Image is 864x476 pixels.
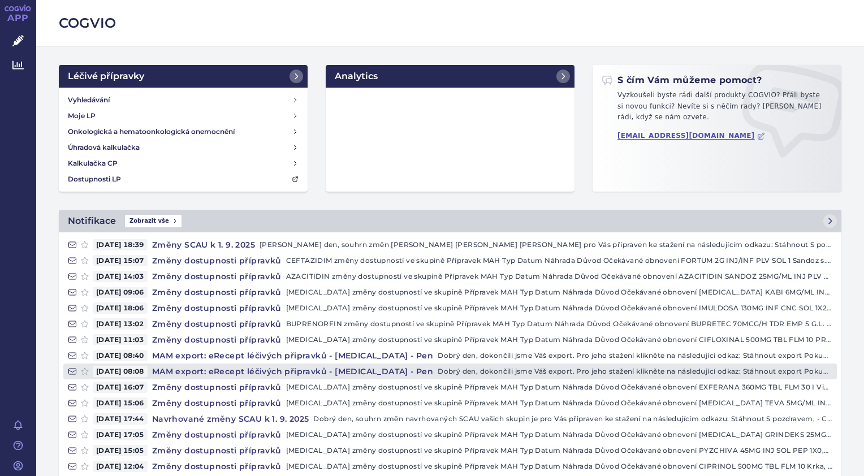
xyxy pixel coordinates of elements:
[148,334,286,345] h4: Změny dostupnosti přípravků
[125,215,182,227] span: Zobrazit vše
[148,413,314,425] h4: Navrhované změny SCAU k 1. 9. 2025
[68,70,144,83] h2: Léčivé přípravky
[93,287,148,298] span: [DATE] 09:06
[438,350,832,361] p: Dobrý den, dokončili jsme Váš export. Pro jeho stažení klikněte na následující odkaz: Stáhnout ex...
[68,158,118,169] h4: Kalkulačka CP
[93,413,148,425] span: [DATE] 17:44
[59,14,841,33] h2: COGVIO
[286,302,832,314] p: [MEDICAL_DATA] změny dostupností ve skupině Přípravek MAH Typ Datum Náhrada Důvod Očekávané obnov...
[148,255,286,266] h4: Změny dostupnosti přípravků
[93,366,148,377] span: [DATE] 08:08
[286,445,832,456] p: [MEDICAL_DATA] změny dostupností ve skupině Přípravek MAH Typ Datum Náhrada Důvod Očekávané obnov...
[63,124,303,140] a: Onkologická a hematoonkologická onemocnění
[93,445,148,456] span: [DATE] 15:05
[63,108,303,124] a: Moje LP
[335,70,378,83] h2: Analytics
[59,210,841,232] a: NotifikaceZobrazit vše
[93,461,148,472] span: [DATE] 12:04
[63,140,303,155] a: Úhradová kalkulačka
[93,271,148,282] span: [DATE] 14:03
[286,334,832,345] p: [MEDICAL_DATA] změny dostupností ve skupině Přípravek MAH Typ Datum Náhrada Důvod Očekávané obnov...
[148,302,286,314] h4: Změny dostupnosti přípravků
[93,429,148,440] span: [DATE] 17:05
[148,239,260,250] h4: Změny SCAU k 1. 9. 2025
[148,461,286,472] h4: Změny dostupnosti přípravků
[93,239,148,250] span: [DATE] 18:39
[63,171,303,187] a: Dostupnosti LP
[148,445,286,456] h4: Změny dostupnosti přípravků
[286,255,832,266] p: CEFTAZIDIM změny dostupností ve skupině Přípravek MAH Typ Datum Náhrada Důvod Očekávané obnovení ...
[148,287,286,298] h4: Změny dostupnosti přípravků
[68,142,140,153] h4: Úhradová kalkulačka
[68,110,96,122] h4: Moje LP
[93,334,148,345] span: [DATE] 11:03
[286,318,832,330] p: BUPRENORFIN změny dostupností ve skupině Přípravek MAH Typ Datum Náhrada Důvod Očekávané obnovení...
[617,132,765,140] a: [EMAIL_ADDRESS][DOMAIN_NAME]
[602,74,762,86] h2: S čím Vám můžeme pomoct?
[93,318,148,330] span: [DATE] 13:02
[63,155,303,171] a: Kalkulačka CP
[68,214,116,228] h2: Notifikace
[68,94,110,106] h4: Vyhledávání
[148,350,438,361] h4: MAM export: eRecept léčivých připravků - [MEDICAL_DATA] - Pen
[286,461,832,472] p: [MEDICAL_DATA] změny dostupností ve skupině Přípravek MAH Typ Datum Náhrada Důvod Očekávané obnov...
[148,366,438,377] h4: MAM export: eRecept léčivých připravků - [MEDICAL_DATA] - Pen
[148,382,286,393] h4: Změny dostupnosti přípravků
[148,271,286,282] h4: Změny dostupnosti přípravků
[148,318,286,330] h4: Změny dostupnosti přípravků
[286,382,832,393] p: [MEDICAL_DATA] změny dostupností ve skupině Přípravek MAH Typ Datum Náhrada Důvod Očekávané obnov...
[286,397,832,409] p: [MEDICAL_DATA] změny dostupností ve skupině Přípravek MAH Typ Datum Náhrada Důvod Očekávané obnov...
[59,65,308,88] a: Léčivé přípravky
[260,239,832,250] p: [PERSON_NAME] den, souhrn změn [PERSON_NAME] [PERSON_NAME] [PERSON_NAME] pro Vás připraven ke sta...
[286,287,832,298] p: [MEDICAL_DATA] změny dostupností ve skupině Přípravek MAH Typ Datum Náhrada Důvod Očekávané obnov...
[93,382,148,393] span: [DATE] 16:07
[148,429,286,440] h4: Změny dostupnosti přípravků
[63,92,303,108] a: Vyhledávání
[68,126,235,137] h4: Onkologická a hematoonkologická onemocnění
[93,255,148,266] span: [DATE] 15:07
[93,350,148,361] span: [DATE] 08:40
[93,397,148,409] span: [DATE] 15:06
[313,413,832,425] p: Dobrý den, souhrn změn navrhovaných SCAU vašich skupin je pro Vás připraven ke stažení na následu...
[68,174,121,185] h4: Dostupnosti LP
[438,366,832,377] p: Dobrý den, dokončili jsme Váš export. Pro jeho stažení klikněte na následující odkaz: Stáhnout ex...
[93,302,148,314] span: [DATE] 18:06
[602,90,832,128] p: Vyzkoušeli byste rádi další produkty COGVIO? Přáli byste si novou funkci? Nevíte si s něčím rady?...
[286,429,832,440] p: [MEDICAL_DATA] změny dostupností ve skupině Přípravek MAH Typ Datum Náhrada Důvod Očekávané obnov...
[286,271,832,282] p: AZACITIDIN změny dostupností ve skupině Přípravek MAH Typ Datum Náhrada Důvod Očekávané obnovení ...
[148,397,286,409] h4: Změny dostupnosti přípravků
[326,65,574,88] a: Analytics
